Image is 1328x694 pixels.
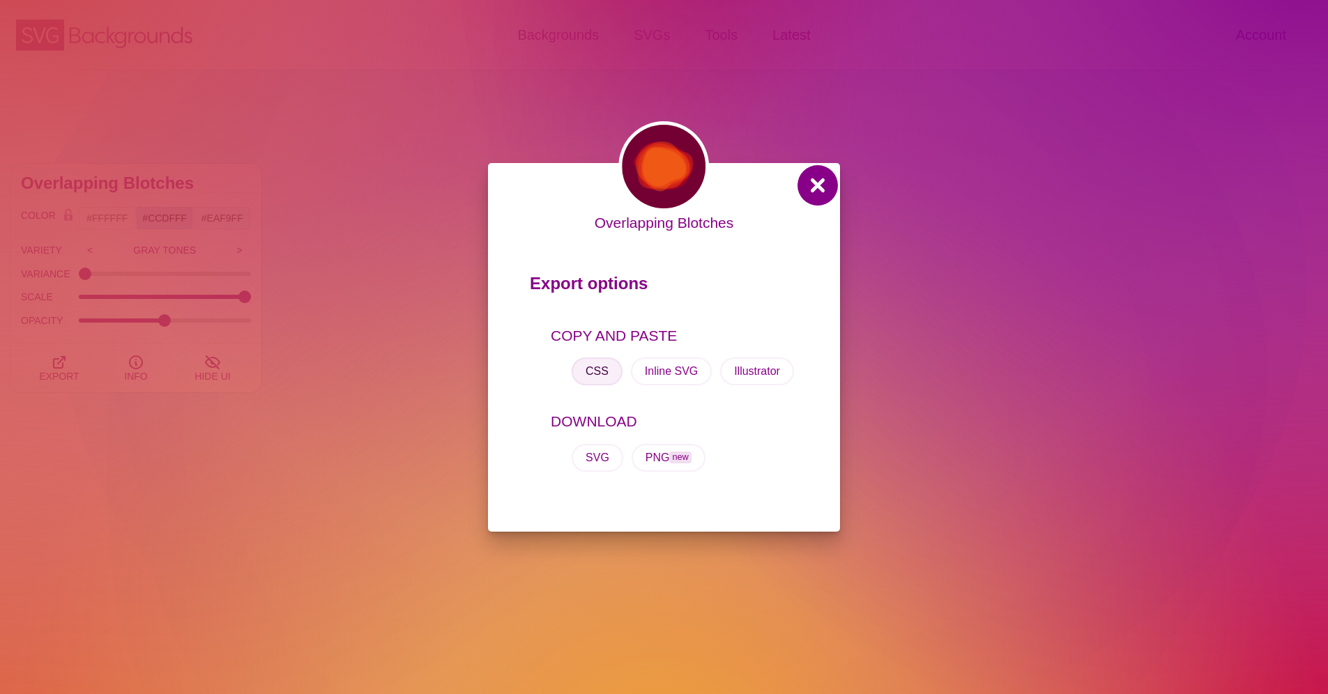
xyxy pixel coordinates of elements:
p: COPY AND PASTE [551,325,798,347]
button: PNGnew [632,444,705,472]
p: Overlapping Blotches [595,212,734,234]
span: new [669,452,691,463]
p: DOWNLOAD [551,410,798,433]
button: CSS [572,357,623,385]
p: Export options [530,268,798,307]
button: Inline SVG [631,357,712,385]
button: Illustrator [720,357,794,385]
img: various uneven centered blobs [619,121,710,212]
button: SVG [572,444,623,472]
